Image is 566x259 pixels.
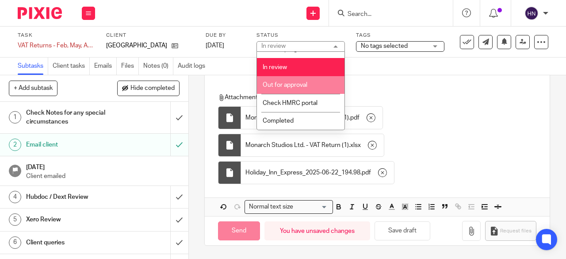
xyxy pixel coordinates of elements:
span: Work in progress [263,46,309,52]
span: Monarch Studios Ltd. - VAT Return (1) [245,113,349,122]
div: In review [261,43,286,49]
img: Pixie [18,7,62,19]
input: Search for option [296,202,328,212]
span: Holiday_Inn_Express_2025-06-22_194.98 [245,168,360,177]
a: Audit logs [178,58,210,75]
span: [DATE] [206,43,224,49]
input: Search [347,11,426,19]
h1: Xero Review [26,213,116,226]
a: Emails [94,58,117,75]
span: xlsx [350,141,361,150]
span: No tags selected [361,43,408,49]
button: Request files [485,221,536,241]
div: 6 [9,236,21,249]
span: pdf [350,113,359,122]
a: Client tasks [53,58,90,75]
a: Notes (0) [143,58,173,75]
p: Client emailed [26,172,180,181]
span: In review [263,64,287,70]
h1: Email client [26,138,116,151]
h1: [DATE] [26,161,180,172]
p: [GEOGRAPHIC_DATA] [106,41,167,50]
div: Search for option [245,200,333,214]
span: Completed [263,118,294,124]
span: Out for approval [263,82,307,88]
button: + Add subtask [9,81,57,96]
span: Check HMRC portal [263,100,317,106]
div: You have unsaved changes [264,221,370,240]
label: Due by [206,32,245,39]
h1: Check Notes for any special circumstances [26,106,116,129]
button: Hide completed [117,81,180,96]
div: . [241,107,382,129]
label: Task [18,32,95,39]
div: 1 [9,111,21,124]
div: 5 [9,213,21,226]
div: 2 [9,139,21,151]
label: Tags [356,32,444,39]
a: Files [121,58,139,75]
input: Send [218,221,260,240]
span: Monarch Studios Ltd. - VAT Return (1) [245,141,349,150]
div: VAT Returns - Feb, May, Aug, Nov [18,41,95,50]
div: . [241,134,384,156]
h1: Hubdoc / Dext Review [26,190,116,204]
span: Normal text size [247,202,295,212]
div: 4 [9,191,21,203]
button: Save draft [375,221,430,240]
p: Attachments [218,93,534,102]
label: Client [106,32,195,39]
span: Hide completed [130,85,175,92]
span: Request files [500,228,532,235]
span: pdf [362,168,371,177]
h1: Client queries [26,236,116,249]
a: Subtasks [18,58,48,75]
div: . [241,162,394,184]
label: Status [256,32,345,39]
img: svg%3E [524,6,539,20]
